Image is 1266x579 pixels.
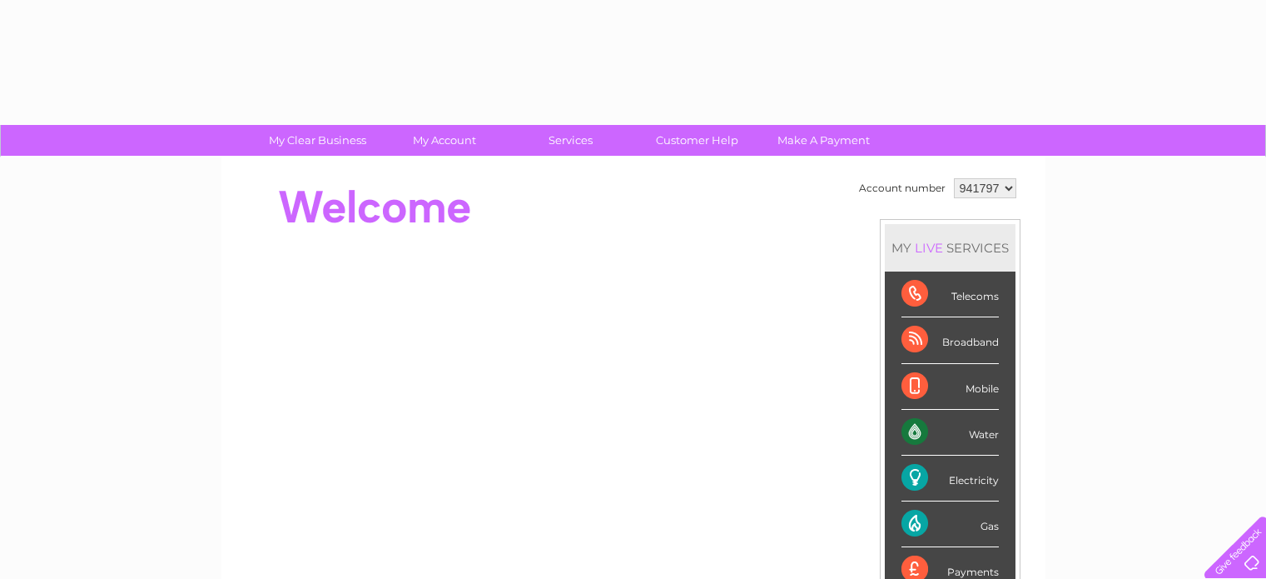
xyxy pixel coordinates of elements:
[755,125,892,156] a: Make A Payment
[249,125,386,156] a: My Clear Business
[901,410,999,456] div: Water
[502,125,639,156] a: Services
[911,240,946,256] div: LIVE
[901,317,999,363] div: Broadband
[885,224,1015,272] div: MY SERVICES
[901,272,999,317] div: Telecoms
[375,125,513,156] a: My Account
[901,456,999,502] div: Electricity
[855,174,950,202] td: Account number
[901,502,999,547] div: Gas
[628,125,766,156] a: Customer Help
[901,364,999,410] div: Mobile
